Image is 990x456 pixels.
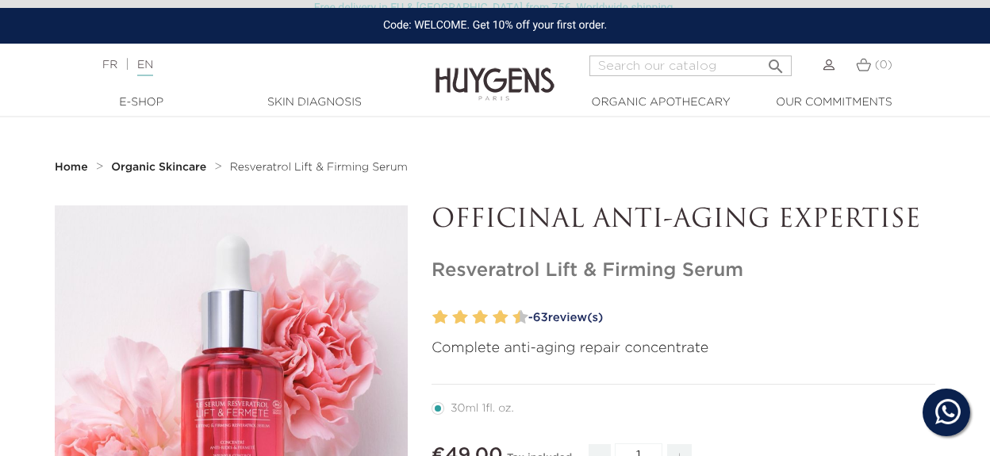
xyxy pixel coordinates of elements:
a: FR [102,59,117,71]
div: | [94,56,401,75]
span: (0) [875,59,892,71]
i:  [766,52,785,71]
img: Huygens [436,42,554,103]
strong: Home [55,162,88,173]
a: EN [137,59,153,76]
label: 1 [429,306,435,329]
a: Home [55,161,91,174]
label: 8 [496,306,508,329]
a: Our commitments [754,94,913,111]
label: 5 [470,306,475,329]
strong: Organic Skincare [111,162,206,173]
a: -63review(s) [523,306,935,330]
label: 4 [456,306,468,329]
label: 7 [489,306,495,329]
a: Organic Skincare [111,161,210,174]
span: Resveratrol Lift & Firming Serum [230,162,408,173]
a: E-Shop [62,94,221,111]
label: 9 [509,306,515,329]
button:  [762,51,790,72]
p: OFFICINAL ANTI-AGING EXPERTISE [432,205,935,236]
a: Organic Apothecary [581,94,740,111]
label: 30ml 1fl. oz. [432,402,533,415]
p: Complete anti-aging repair concentrate [432,338,935,359]
label: 6 [476,306,488,329]
label: 10 [516,306,528,329]
label: 3 [449,306,455,329]
a: Skin Diagnosis [235,94,393,111]
a: Resveratrol Lift & Firming Serum [230,161,408,174]
span: 63 [533,312,548,324]
input: Search [589,56,792,76]
h1: Resveratrol Lift & Firming Serum [432,259,935,282]
label: 2 [436,306,448,329]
